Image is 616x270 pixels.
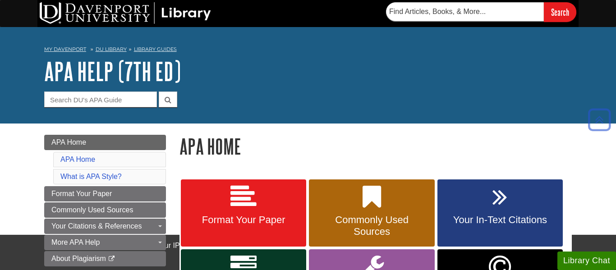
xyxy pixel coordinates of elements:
[96,46,127,52] a: DU Library
[44,46,86,53] a: My Davenport
[51,206,133,214] span: Commonly Used Sources
[108,256,115,262] i: This link opens in a new window
[557,252,616,270] button: Library Chat
[134,46,177,52] a: Library Guides
[44,235,166,250] a: More APA Help
[51,255,106,262] span: About Plagiarism
[179,135,572,158] h1: APA Home
[40,2,211,24] img: DU Library
[44,251,166,266] a: About Plagiarism
[44,92,157,107] input: Search DU's APA Guide
[60,156,95,163] a: APA Home
[181,179,306,247] a: Format Your Paper
[51,222,142,230] span: Your Citations & References
[316,214,428,238] span: Commonly Used Sources
[309,179,434,247] a: Commonly Used Sources
[444,214,556,226] span: Your In-Text Citations
[51,138,86,146] span: APA Home
[44,57,181,85] a: APA Help (7th Ed)
[60,173,122,180] a: What is APA Style?
[51,238,100,246] span: More APA Help
[544,2,576,22] input: Search
[585,114,614,126] a: Back to Top
[44,43,572,58] nav: breadcrumb
[44,202,166,218] a: Commonly Used Sources
[44,186,166,201] a: Format Your Paper
[44,135,166,150] a: APA Home
[51,190,112,197] span: Format Your Paper
[44,219,166,234] a: Your Citations & References
[188,214,299,226] span: Format Your Paper
[437,179,563,247] a: Your In-Text Citations
[386,2,544,21] input: Find Articles, Books, & More...
[386,2,576,22] form: Searches DU Library's articles, books, and more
